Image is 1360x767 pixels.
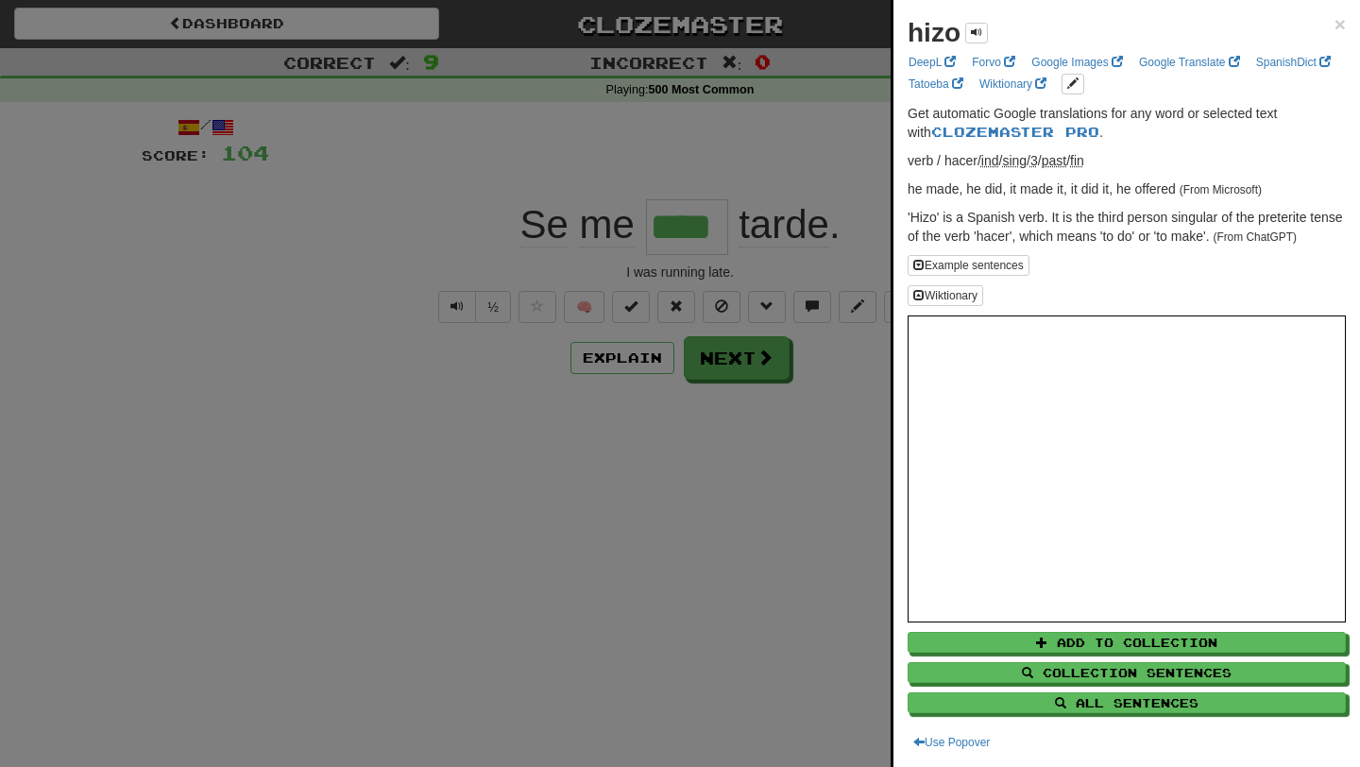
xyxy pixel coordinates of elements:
[908,632,1346,653] button: Add to Collection
[903,74,969,94] a: Tatoeba
[1070,153,1084,168] abbr: VerbForm: Finite verb
[1133,52,1246,73] a: Google Translate
[1334,13,1346,35] span: ×
[1042,153,1070,168] span: /
[908,18,960,47] strong: hizo
[1002,153,1030,168] span: /
[908,179,1346,198] p: he made, he did, it made it, it did it, he offered
[931,124,1099,140] a: Clozemaster Pro
[1002,153,1027,168] abbr: Number: Singular number
[1062,74,1084,94] button: edit links
[1213,230,1297,244] small: (From ChatGPT)
[908,662,1346,683] button: Collection Sentences
[966,52,1021,73] a: Forvo
[908,208,1346,246] p: 'Hizo' is a Spanish verb. It is the third person singular of the preterite tense of the verb 'hac...
[1026,52,1129,73] a: Google Images
[908,255,1029,276] button: Example sentences
[903,52,961,73] a: DeepL
[908,692,1346,713] button: All Sentences
[1334,14,1346,34] button: Close
[908,104,1346,142] p: Get automatic Google translations for any word or selected text with .
[1250,52,1336,73] a: SpanishDict
[908,732,995,753] button: Use Popover
[1030,153,1042,168] span: /
[974,74,1052,94] a: Wiktionary
[1042,153,1066,168] abbr: Tense: Past tense / preterite / aorist
[908,285,983,306] button: Wiktionary
[981,153,999,168] abbr: Mood: Indicative or realis
[1180,183,1262,196] small: (From Microsoft)
[908,151,1346,170] p: verb / hacer /
[981,153,1003,168] span: /
[1030,153,1038,168] abbr: Person: Third person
